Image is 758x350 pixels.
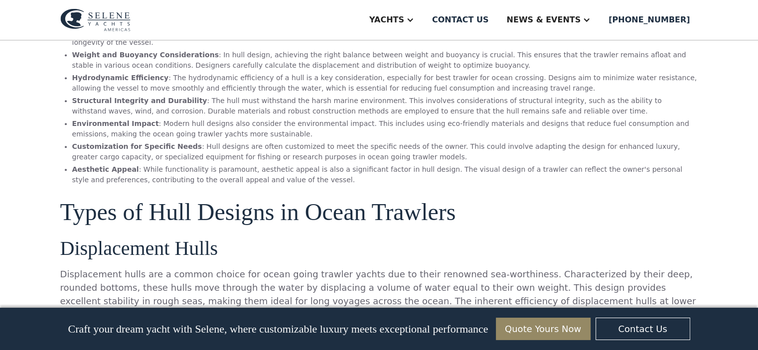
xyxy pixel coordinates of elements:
[506,14,581,26] div: News & EVENTS
[72,74,169,82] strong: Hydrodynamic Efficiency
[72,96,698,117] li: : The hull must withstand the harsh marine environment. This involves considerations of structura...
[68,323,488,336] p: Craft your dream yacht with Selene, where customizable luxury meets exceptional performance
[72,119,159,127] strong: Environmental Impact
[72,73,698,94] li: : The hydrodynamic efficiency of a hull is a key consideration, especially for best trawler for o...
[72,118,698,139] li: : Modern hull designs also consider the environmental impact. This includes using eco-friendly ma...
[496,318,591,340] a: Quote Yours Now
[60,8,131,31] img: logo
[72,50,698,71] li: : In hull design, achieving the right balance between weight and buoyancy is crucial. This ensure...
[608,14,690,26] div: [PHONE_NUMBER]
[72,141,698,162] li: : Hull designs are often customized to meet the specific needs of the owner. This could involve a...
[60,237,698,259] h3: Displacement Hulls
[369,14,404,26] div: Yachts
[72,142,202,150] strong: Customization for Specific Needs
[60,267,698,348] p: Displacement hulls are a common choice for ocean going trawler yachts due to their renowned sea-w...
[72,165,139,173] strong: Aesthetic Appeal
[432,14,489,26] div: Contact us
[596,318,690,340] a: Contact Us
[60,199,698,226] h2: Types of Hull Designs in Ocean Trawlers
[72,51,219,59] strong: Weight and Buoyancy Considerations
[72,164,698,185] li: : While functionality is paramount, aesthetic appeal is also a significant factor in hull design....
[72,97,207,105] strong: Structural Integrity and Durability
